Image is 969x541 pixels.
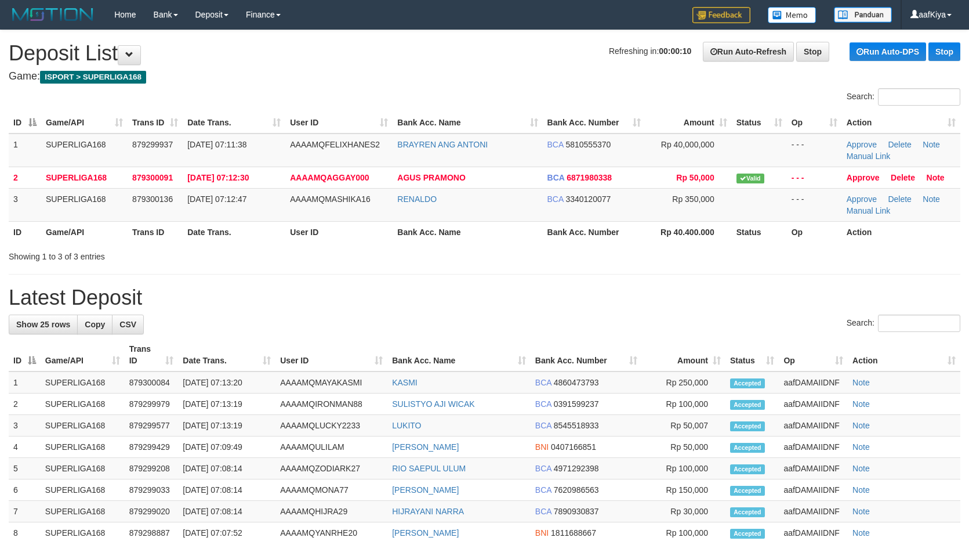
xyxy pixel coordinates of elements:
[672,194,714,204] span: Rp 350,000
[285,221,393,243] th: User ID
[642,415,725,437] td: Rp 50,007
[834,7,892,23] img: panduan.png
[730,443,765,453] span: Accepted
[730,507,765,517] span: Accepted
[41,338,125,372] th: Game/API: activate to sort column ascending
[779,394,848,415] td: aafDAMAIIDNF
[642,479,725,501] td: Rp 150,000
[787,134,842,167] td: - - -
[178,437,275,458] td: [DATE] 07:09:49
[730,400,765,410] span: Accepted
[275,338,387,372] th: User ID: activate to sort column ascending
[178,458,275,479] td: [DATE] 07:08:14
[125,372,179,394] td: 879300084
[535,378,551,387] span: BCA
[852,507,870,516] a: Note
[779,458,848,479] td: aafDAMAIIDNF
[847,206,891,215] a: Manual Link
[732,221,787,243] th: Status
[41,458,125,479] td: SUPERLIGA168
[567,173,612,182] span: Copy 6871980338 to clipboard
[16,320,70,329] span: Show 25 rows
[891,173,915,182] a: Delete
[290,140,380,149] span: AAAAMQFELIXHANES2
[392,399,474,409] a: SULISTYO AJI WICAK
[178,394,275,415] td: [DATE] 07:13:19
[9,134,41,167] td: 1
[397,140,488,149] a: BRAYREN ANG ANTONI
[9,338,41,372] th: ID: activate to sort column descending
[847,140,877,149] a: Approve
[730,529,765,539] span: Accepted
[779,415,848,437] td: aafDAMAIIDNF
[852,442,870,452] a: Note
[730,464,765,474] span: Accepted
[397,173,465,182] a: AGUS PRAMONO
[178,501,275,522] td: [DATE] 07:08:14
[41,394,125,415] td: SUPERLIGA168
[847,173,880,182] a: Approve
[125,437,179,458] td: 879299429
[661,140,714,149] span: Rp 40,000,000
[852,485,870,495] a: Note
[535,528,549,538] span: BNI
[125,501,179,522] td: 879299020
[128,221,183,243] th: Trans ID
[9,415,41,437] td: 3
[642,394,725,415] td: Rp 100,000
[535,399,551,409] span: BCA
[847,194,877,204] a: Approve
[41,112,128,134] th: Game/API: activate to sort column ascending
[850,42,926,61] a: Run Auto-DPS
[768,7,816,23] img: Button%20Memo.svg
[551,528,596,538] span: Copy 1811688667 to clipboard
[125,394,179,415] td: 879299979
[642,372,725,394] td: Rp 250,000
[183,112,285,134] th: Date Trans.: activate to sort column ascending
[888,194,911,204] a: Delete
[112,315,144,334] a: CSV
[535,442,549,452] span: BNI
[392,507,464,516] a: HIJRAYANI NARRA
[923,140,940,149] a: Note
[703,42,794,62] a: Run Auto-Refresh
[393,112,542,134] th: Bank Acc. Name: activate to sort column ascending
[275,437,387,458] td: AAAAMQULILAM
[928,42,960,61] a: Stop
[736,174,764,183] span: Valid transaction
[125,338,179,372] th: Trans ID: activate to sort column ascending
[547,140,564,149] span: BCA
[847,88,960,106] label: Search:
[554,464,599,473] span: Copy 4971292398 to clipboard
[554,378,599,387] span: Copy 4860473793 to clipboard
[796,42,829,62] a: Stop
[852,378,870,387] a: Note
[565,140,611,149] span: Copy 5810555370 to clipboard
[547,194,564,204] span: BCA
[848,338,960,372] th: Action: activate to sort column ascending
[787,167,842,188] td: - - -
[290,173,369,182] span: AAAAMQAGGAY000
[178,372,275,394] td: [DATE] 07:13:20
[9,42,960,65] h1: Deposit List
[852,399,870,409] a: Note
[9,112,41,134] th: ID: activate to sort column descending
[779,338,848,372] th: Op: activate to sort column ascending
[551,442,596,452] span: Copy 0407166851 to clipboard
[9,479,41,501] td: 6
[642,338,725,372] th: Amount: activate to sort column ascending
[730,421,765,431] span: Accepted
[535,421,551,430] span: BCA
[852,421,870,430] a: Note
[543,221,645,243] th: Bank Acc. Number
[531,338,642,372] th: Bank Acc. Number: activate to sort column ascending
[779,479,848,501] td: aafDAMAIIDNF
[9,394,41,415] td: 2
[183,221,285,243] th: Date Trans.
[730,486,765,496] span: Accepted
[290,194,371,204] span: AAAAMQMASHIKA16
[41,501,125,522] td: SUPERLIGA168
[609,46,691,56] span: Refreshing in:
[392,378,418,387] a: KASMI
[842,112,960,134] th: Action: activate to sort column ascending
